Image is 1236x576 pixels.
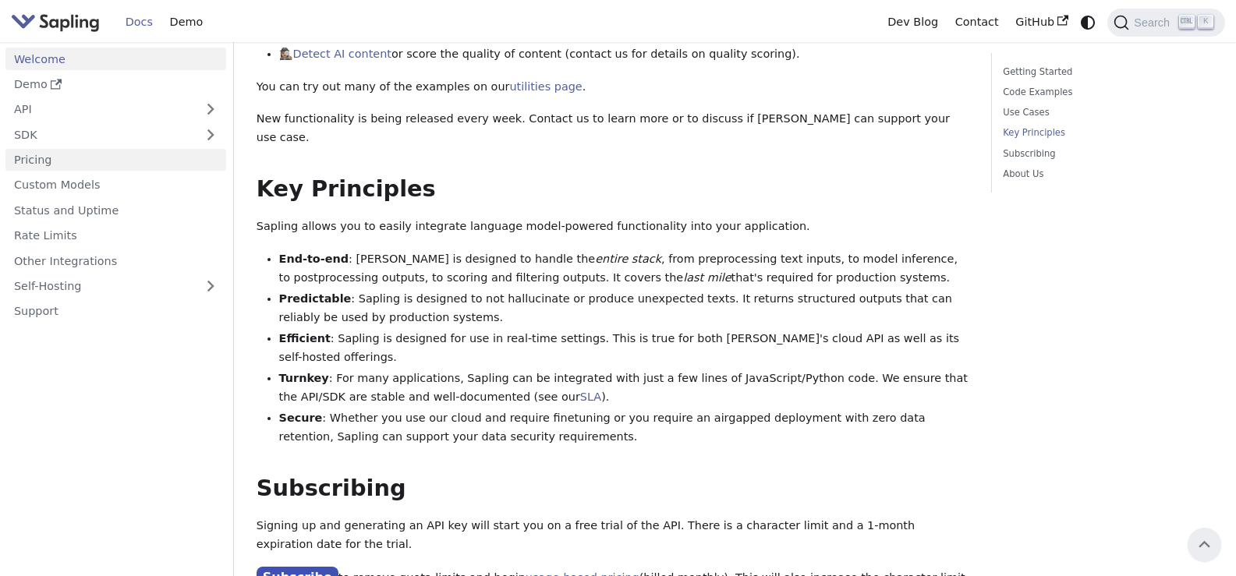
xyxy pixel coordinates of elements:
li: : Sapling is designed to not hallucinate or produce unexpected texts. It returns structured outpu... [279,290,969,327]
a: Rate Limits [5,224,226,247]
a: Status and Uptime [5,199,226,221]
strong: End-to-end [279,253,349,265]
a: Demo [161,10,211,34]
li: : Whether you use our cloud and require finetuning or you require an airgapped deployment with ze... [279,409,969,447]
a: API [5,98,195,121]
a: Sapling.ai [11,11,105,34]
p: Sapling allows you to easily integrate language model-powered functionality into your application. [257,217,969,236]
button: Search (Ctrl+K) [1107,9,1224,37]
a: Dev Blog [879,10,946,34]
button: Switch between dark and light mode (currently system mode) [1077,11,1100,34]
li: : For many applications, Sapling can be integrated with just a few lines of JavaScript/Python cod... [279,369,969,407]
a: Contact [947,10,1008,34]
a: Support [5,300,226,323]
a: Detect AI content [293,48,391,60]
a: Self-Hosting [5,275,226,298]
p: You can try out many of the examples on our . [257,78,969,97]
p: New functionality is being released every week. Contact us to learn more or to discuss if [PERSON... [257,110,969,147]
a: SLA [580,390,601,403]
img: Sapling.ai [11,11,100,34]
h2: Key Principles [257,175,969,203]
a: Getting Started [1003,65,1208,80]
a: Other Integrations [5,249,226,272]
a: Docs [117,10,161,34]
a: Custom Models [5,174,226,196]
button: Scroll back to top [1188,528,1221,561]
a: Key Principles [1003,125,1208,140]
li: : [PERSON_NAME] is designed to handle the , from preprocessing text inputs, to model inference, t... [279,250,969,288]
a: Pricing [5,149,226,171]
a: utilities page [509,80,582,93]
a: SDK [5,123,195,146]
a: About Us [1003,167,1208,182]
a: Use Cases [1003,105,1208,120]
strong: Efficient [279,332,331,345]
a: Welcome [5,48,226,70]
a: Demo [5,73,226,96]
button: Expand sidebar category 'SDK' [195,123,226,146]
strong: Turnkey [279,372,329,384]
strong: Predictable [279,292,352,305]
p: Signing up and generating an API key will start you on a free trial of the API. There is a charac... [257,517,969,554]
a: Subscribing [1003,147,1208,161]
strong: Secure [279,412,323,424]
li: 🕵🏽‍♀️ or score the quality of content (contact us for details on quality scoring). [279,45,969,64]
button: Expand sidebar category 'API' [195,98,226,121]
h2: Subscribing [257,475,969,503]
kbd: K [1198,15,1213,29]
em: last mile [683,271,731,284]
li: : Sapling is designed for use in real-time settings. This is true for both [PERSON_NAME]'s cloud ... [279,330,969,367]
a: GitHub [1007,10,1076,34]
em: entire stack [595,253,661,265]
span: Search [1129,16,1179,29]
a: Code Examples [1003,85,1208,100]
